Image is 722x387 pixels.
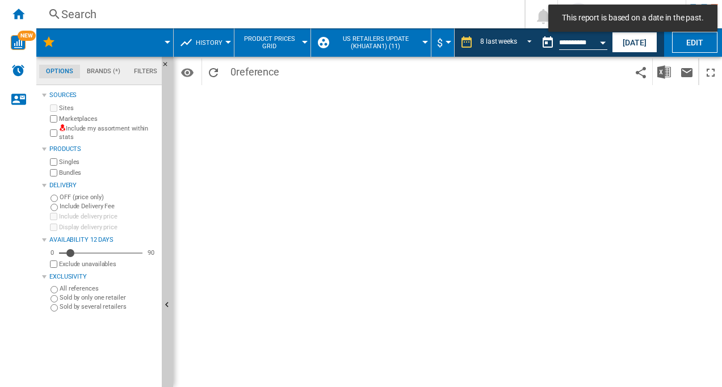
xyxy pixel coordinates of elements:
button: Reload [202,58,225,85]
img: alerts-logo.svg [11,64,25,77]
button: Edit [672,32,717,53]
label: All references [60,284,157,293]
md-slider: Availability [59,247,142,259]
button: Hide [162,57,175,77]
span: reference [236,66,279,78]
label: Include delivery price [59,212,157,221]
label: Bundles [59,169,157,177]
label: Marketplaces [59,115,157,123]
button: md-calendar [536,31,559,54]
div: Search [61,6,495,22]
div: This report is based on a date in the past. [536,28,610,57]
span: History [196,39,223,47]
md-select: REPORTS.WIZARD.STEPS.REPORT.STEPS.REPORT_OPTIONS.PERIOD: 8 last weeks [479,33,536,52]
img: excel-24x24.png [657,65,671,79]
label: Sold by several retailers [60,302,157,311]
md-tab-item: Filters [127,65,164,78]
div: 0 [48,249,57,257]
input: Display delivery price [50,224,57,231]
button: US retailers Update (khuatan1) (11) [332,28,426,57]
img: mysite-not-bg-18x18.png [59,124,66,131]
input: All references [51,286,58,293]
button: Options [176,62,199,82]
button: Open calendar [593,31,613,51]
button: Product prices grid [240,28,305,57]
md-menu: Currency [431,28,455,57]
div: US retailers Update (khuatan1) (11) [317,28,426,57]
label: Sold by only one retailer [60,293,157,302]
div: Delivery [49,181,157,190]
input: Include my assortment within stats [50,126,57,140]
div: Products [49,145,157,154]
input: Bundles [50,169,57,176]
label: Include Delivery Fee [60,202,157,211]
button: [DATE] [612,32,657,53]
button: Maximize [699,58,722,85]
div: Exclusivity [49,272,157,281]
div: Sources [49,91,157,100]
div: 90 [145,249,157,257]
input: Sold by only one retailer [51,295,58,302]
label: Include my assortment within stats [59,124,157,142]
input: Singles [50,158,57,166]
label: Display delivery price [59,223,157,232]
span: This report is based on a date in the past. [559,12,707,24]
label: OFF (price only) [60,193,157,201]
input: Display delivery price [50,260,57,268]
div: Availability 12 Days [49,235,157,245]
label: Exclude unavailables [59,260,157,268]
md-tab-item: Brands (*) [80,65,127,78]
button: History [196,28,228,57]
div: 8 last weeks [480,37,517,45]
label: Singles [59,158,157,166]
button: Share this bookmark with others [629,58,652,85]
img: wise-card.svg [11,35,26,50]
md-tab-item: Options [39,65,80,78]
span: Product prices grid [240,35,299,50]
div: History [179,28,228,57]
span: 0 [225,58,285,82]
input: Include Delivery Fee [51,204,58,211]
span: US retailers Update (khuatan1) (11) [332,35,420,50]
input: Include delivery price [50,213,57,220]
button: Send this report by email [675,58,698,85]
span: $ [437,37,443,49]
input: Marketplaces [50,115,57,123]
input: OFF (price only) [51,195,58,202]
label: Sites [59,104,157,112]
button: Download in Excel [653,58,675,85]
input: Sold by several retailers [51,304,58,312]
button: $ [437,28,448,57]
input: Sites [50,104,57,112]
span: NEW [18,31,36,41]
